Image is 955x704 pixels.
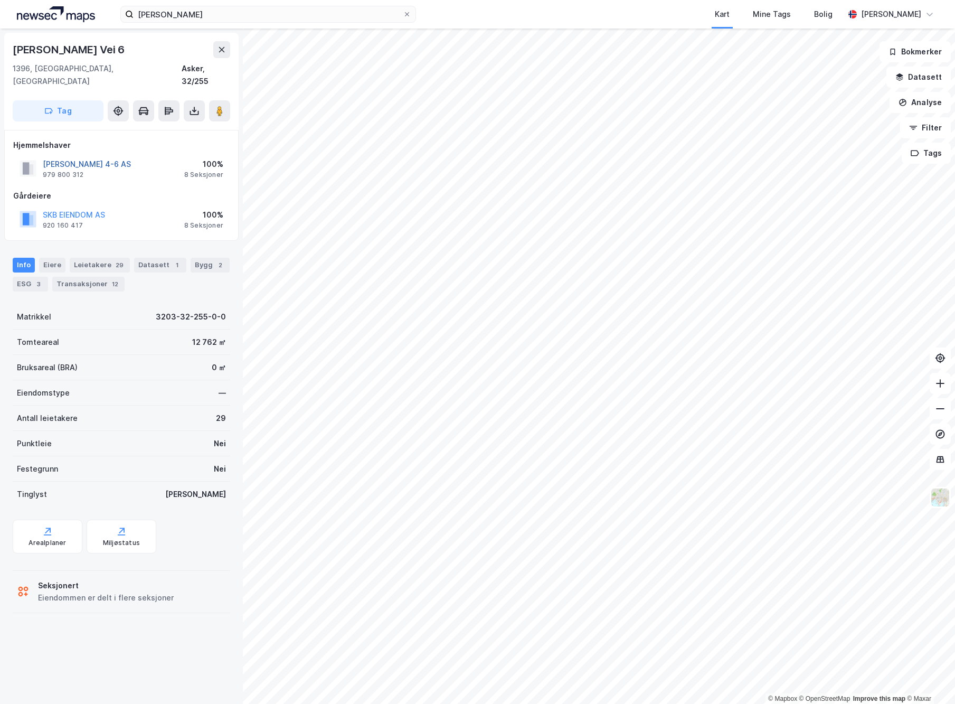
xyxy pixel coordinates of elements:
[39,258,65,273] div: Eiere
[184,158,223,171] div: 100%
[214,463,226,475] div: Nei
[165,488,226,501] div: [PERSON_NAME]
[110,279,120,289] div: 12
[900,117,951,138] button: Filter
[214,437,226,450] div: Nei
[902,653,955,704] iframe: Chat Widget
[182,62,230,88] div: Asker, 32/255
[890,92,951,113] button: Analyse
[814,8,833,21] div: Bolig
[853,695,905,702] a: Improve this map
[13,190,230,202] div: Gårdeiere
[43,221,83,230] div: 920 160 417
[753,8,791,21] div: Mine Tags
[17,463,58,475] div: Festegrunn
[13,277,48,292] div: ESG
[13,62,182,88] div: 1396, [GEOGRAPHIC_DATA], [GEOGRAPHIC_DATA]
[134,258,186,273] div: Datasett
[216,412,226,425] div: 29
[38,579,174,592] div: Seksjonert
[17,336,59,349] div: Tomteareal
[184,221,223,230] div: 8 Seksjoner
[799,695,850,702] a: OpenStreetMap
[880,41,951,62] button: Bokmerker
[13,41,127,58] div: [PERSON_NAME] Vei 6
[156,311,226,323] div: 3203-32-255-0-0
[219,387,226,399] div: —
[29,539,66,547] div: Arealplaner
[191,258,230,273] div: Bygg
[13,258,35,273] div: Info
[184,209,223,221] div: 100%
[902,143,951,164] button: Tags
[70,258,130,273] div: Leietakere
[17,412,78,425] div: Antall leietakere
[861,8,921,21] div: [PERSON_NAME]
[17,488,47,501] div: Tinglyst
[17,437,52,450] div: Punktleie
[768,695,797,702] a: Mapbox
[38,592,174,604] div: Eiendommen er delt i flere seksjoner
[930,487,950,508] img: Z
[17,361,78,374] div: Bruksareal (BRA)
[13,100,103,121] button: Tag
[215,260,225,270] div: 2
[43,171,83,179] div: 979 800 312
[114,260,126,270] div: 29
[33,279,44,289] div: 3
[184,171,223,179] div: 8 Seksjoner
[134,6,403,22] input: Søk på adresse, matrikkel, gårdeiere, leietakere eller personer
[172,260,182,270] div: 1
[192,336,226,349] div: 12 762 ㎡
[17,387,70,399] div: Eiendomstype
[103,539,140,547] div: Miljøstatus
[715,8,730,21] div: Kart
[212,361,226,374] div: 0 ㎡
[17,6,95,22] img: logo.a4113a55bc3d86da70a041830d287a7e.svg
[52,277,125,292] div: Transaksjoner
[17,311,51,323] div: Matrikkel
[886,67,951,88] button: Datasett
[902,653,955,704] div: Kontrollprogram for chat
[13,139,230,152] div: Hjemmelshaver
